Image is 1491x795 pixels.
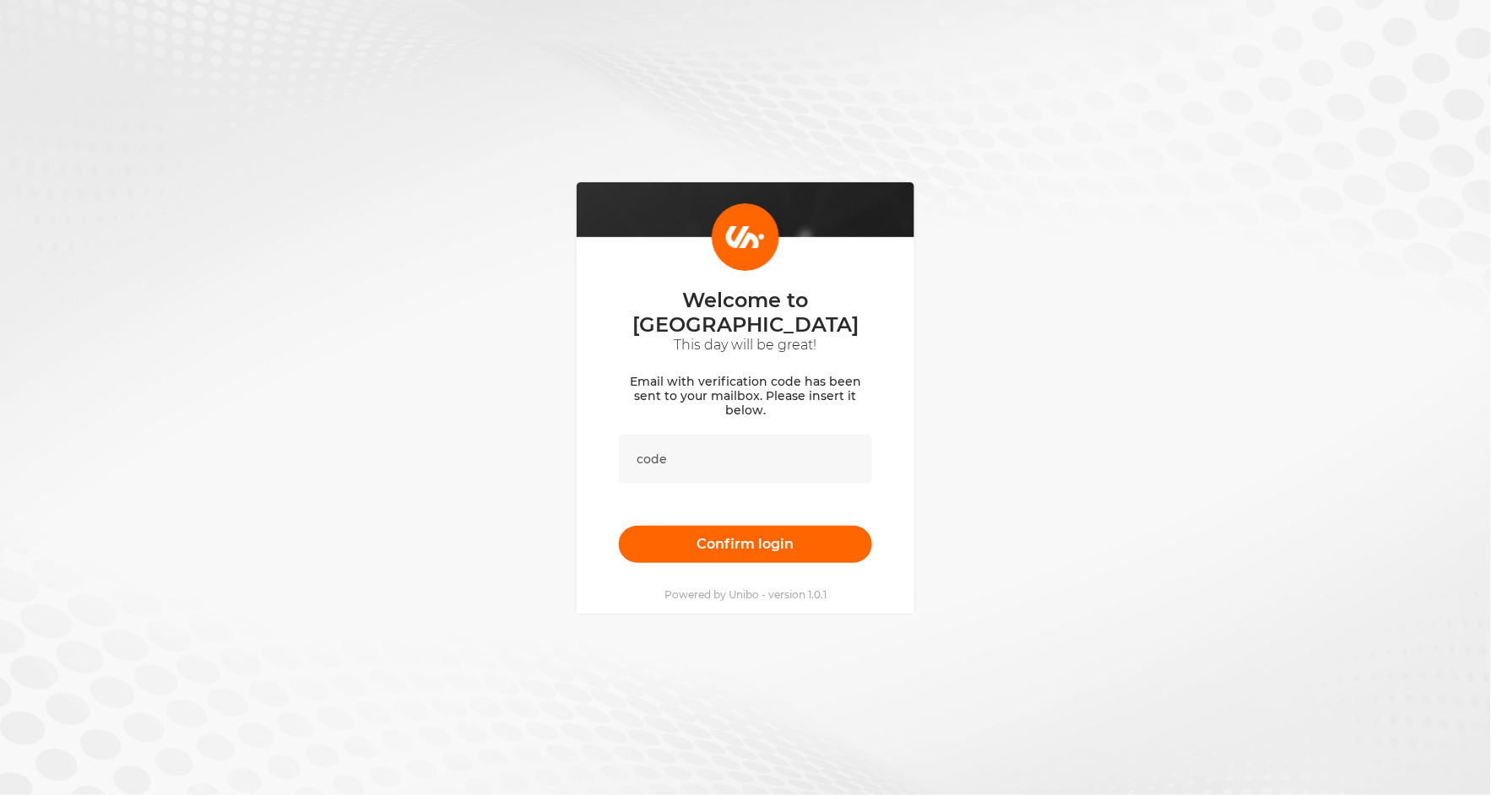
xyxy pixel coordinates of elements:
p: Email with verification code has been sent to your mailbox. Please insert it below. [619,375,872,418]
img: Login [712,203,779,271]
p: Welcome to [GEOGRAPHIC_DATA] [619,288,872,337]
button: Confirm login [619,526,872,563]
p: Powered by Unibo - version 1.0.1 [664,588,827,601]
input: code [619,435,872,484]
p: This day will be great! [619,337,872,354]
